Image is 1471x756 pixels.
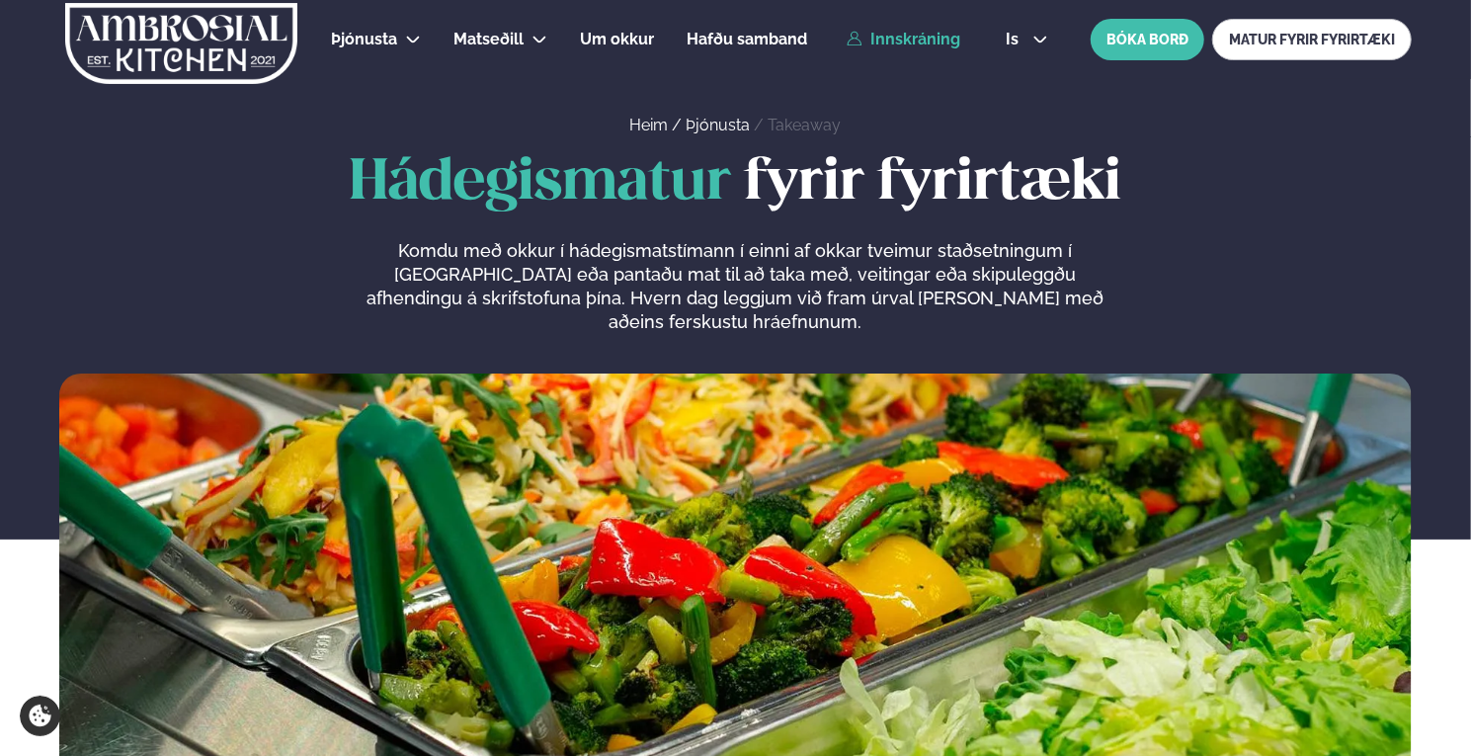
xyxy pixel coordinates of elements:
[768,116,841,134] a: Takeaway
[754,116,768,134] span: /
[687,30,807,48] span: Hafðu samband
[362,239,1108,334] p: Komdu með okkur í hádegismatstímann í einni af okkar tveimur staðsetningum í [GEOGRAPHIC_DATA] eð...
[686,116,750,134] a: Þjónusta
[350,156,731,210] span: Hádegismatur
[331,28,397,51] a: Þjónusta
[990,32,1064,47] button: is
[672,116,686,134] span: /
[63,3,299,84] img: logo
[687,28,807,51] a: Hafðu samband
[629,116,668,134] a: Heim
[59,152,1412,215] h1: fyrir fyrirtæki
[453,30,524,48] span: Matseðill
[580,28,654,51] a: Um okkur
[453,28,524,51] a: Matseðill
[1006,32,1024,47] span: is
[580,30,654,48] span: Um okkur
[331,30,397,48] span: Þjónusta
[20,696,60,736] a: Cookie settings
[1091,19,1204,60] button: BÓKA BORÐ
[847,31,960,48] a: Innskráning
[1212,19,1412,60] a: MATUR FYRIR FYRIRTÆKI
